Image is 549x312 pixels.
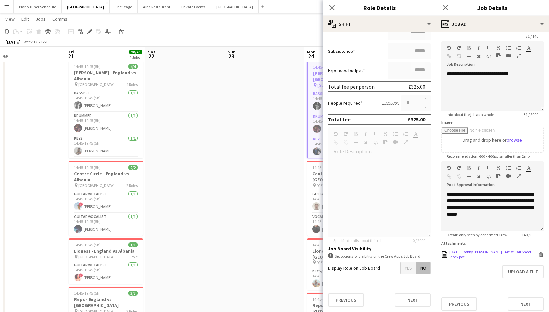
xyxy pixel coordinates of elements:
[307,213,382,236] app-card-role: Vocalist1/114:45-19:45 (5h)[PERSON_NAME]
[395,293,431,307] button: Next
[69,135,143,157] app-card-role: Keys1/114:45-19:45 (5h)[PERSON_NAME]
[317,83,354,88] span: [GEOGRAPHIC_DATA]
[307,171,382,183] h3: Centre Circle - England vs [GEOGRAPHIC_DATA]
[78,254,115,259] span: [GEOGRAPHIC_DATA]
[5,39,21,45] div: [DATE]
[307,267,382,290] app-card-role: Keys/Vocalist1/114:45-19:45 (5h)[PERSON_NAME]
[328,48,355,54] label: Subsistence
[476,45,481,51] button: Italic
[476,174,481,179] button: Clear Formatting
[78,183,115,188] span: [GEOGRAPHIC_DATA]
[526,165,531,171] button: Text Color
[79,202,83,206] span: !
[74,64,101,69] span: 14:45-19:45 (5h)
[227,52,236,60] span: 23
[328,293,364,307] button: Previous
[110,0,138,13] button: The Stage
[307,238,382,290] div: 14:45-19:45 (5h)1/1Lioness - England vs [GEOGRAPHIC_DATA] [GEOGRAPHIC_DATA]1 RoleKeys/Vocalist1/1...
[176,0,211,13] button: Private Events
[69,157,143,180] app-card-role: Vocalist1/1
[476,54,481,59] button: Clear Formatting
[516,53,521,58] button: Fullscreen
[526,45,531,51] button: Text Color
[69,161,143,236] app-job-card: 14:45-19:45 (5h)2/2Centre Circle - England vs Albania [GEOGRAPHIC_DATA]2 RolesGuitar/Vocalist1/11...
[211,0,259,13] button: [GEOGRAPHIC_DATA]
[516,173,521,179] button: Fullscreen
[313,65,340,70] span: 14:45-19:45 (5h)
[328,116,351,123] div: Total fee
[69,296,143,308] h3: Reps - England vs [GEOGRAPHIC_DATA]
[506,165,511,171] button: Unordered List
[69,238,143,284] app-job-card: 14:45-19:45 (5h)1/1Lioness - England vs Albania [GEOGRAPHIC_DATA]1 RoleGuitar/Vocalist1/114:45-19...
[449,249,537,259] div: 24.03.2025_Bobby Moore - Artist Call Sheet .docx.pdf
[5,16,15,22] span: View
[486,174,491,179] button: HTML Code
[147,52,155,60] span: 22
[69,261,143,284] app-card-role: Guitar/Vocalist1/114:45-19:45 (5h)![PERSON_NAME]
[516,45,521,51] button: Ordered List
[14,0,62,13] button: Piano Tuner Schedule
[69,60,143,158] div: 14:45-19:45 (5h)4/4[PERSON_NAME] - England vs Albania [GEOGRAPHIC_DATA]4 RolesBassist1/114:45-19:...
[502,265,544,278] button: Upload a file
[496,53,501,58] button: Paste as plain text
[476,165,481,171] button: Italic
[516,165,521,171] button: Ordered List
[138,0,176,13] button: Alba Restaurant
[128,242,138,247] span: 1/1
[69,190,143,213] app-card-role: Guitar/Vocalist1/114:45-19:45 (5h)![PERSON_NAME]
[69,213,143,236] app-card-role: Guitar/Vocalist1/114:45-19:45 (5h)[PERSON_NAME]
[447,165,451,171] button: Undo
[62,0,110,13] button: [GEOGRAPHIC_DATA]
[408,83,425,90] div: £325.00
[328,100,363,106] label: People required
[307,49,316,55] span: Mon
[126,82,138,87] span: 4 Roles
[129,50,142,54] span: 20/20
[441,154,535,159] span: Recommendation: 600 x 400px, smaller than 2mb
[19,15,32,23] a: Edit
[323,16,436,32] div: Shift
[466,165,471,171] button: Bold
[74,291,101,296] span: 14:45-19:45 (5h)
[457,45,461,51] button: Redo
[307,190,382,213] app-card-role: Guitarist1/114:45-19:45 (5h)[PERSON_NAME]
[486,45,491,51] button: Underline
[307,60,382,158] app-job-card: 14:45-19:45 (5h)4/4[PERSON_NAME] - England vs [GEOGRAPHIC_DATA] [GEOGRAPHIC_DATA]4 RolesBassist1/...
[36,16,46,22] span: Jobs
[312,297,339,302] span: 14:45-19:45 (5h)
[128,64,138,69] span: 4/4
[466,54,471,59] button: Horizontal Line
[41,39,48,44] div: BST
[441,112,499,117] span: Info about the job as a whole
[69,248,143,254] h3: Lioness - England vs Albania
[50,15,70,23] a: Comms
[52,16,67,22] span: Comms
[457,165,461,171] button: Redo
[306,52,316,60] span: 24
[516,232,544,237] span: 140 / 8000
[317,183,353,188] span: [GEOGRAPHIC_DATA]
[496,173,501,179] button: Paste as plain text
[307,161,382,236] app-job-card: 14:45-19:45 (5h)2/2Centre Circle - England vs [GEOGRAPHIC_DATA] [GEOGRAPHIC_DATA]2 RolesGuitarist...
[69,171,143,183] h3: Centre Circle - England vs Albania
[506,45,511,51] button: Unordered List
[328,265,380,271] label: Display Role on Job Board
[69,70,143,82] h3: [PERSON_NAME] - England vs Albania
[328,67,365,73] label: Expenses budget
[466,45,471,51] button: Bold
[328,246,431,252] h3: Job Board Visibility
[78,82,115,87] span: [GEOGRAPHIC_DATA]
[308,90,381,113] app-card-role: Bassist1/114:45-19:45 (5h)[PERSON_NAME]
[328,253,431,259] div: Set options for visibility on the Crew App’s Job Board
[69,112,143,135] app-card-role: Drummer1/114:45-19:45 (5h)[PERSON_NAME]
[447,45,451,51] button: Undo
[308,70,381,82] h3: [PERSON_NAME] - England vs [GEOGRAPHIC_DATA]
[22,39,39,44] span: Week 12
[486,54,491,59] button: HTML Code
[328,83,375,90] div: Total fee per person
[441,297,477,311] button: Previous
[21,16,29,22] span: Edit
[441,241,466,246] label: Attachments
